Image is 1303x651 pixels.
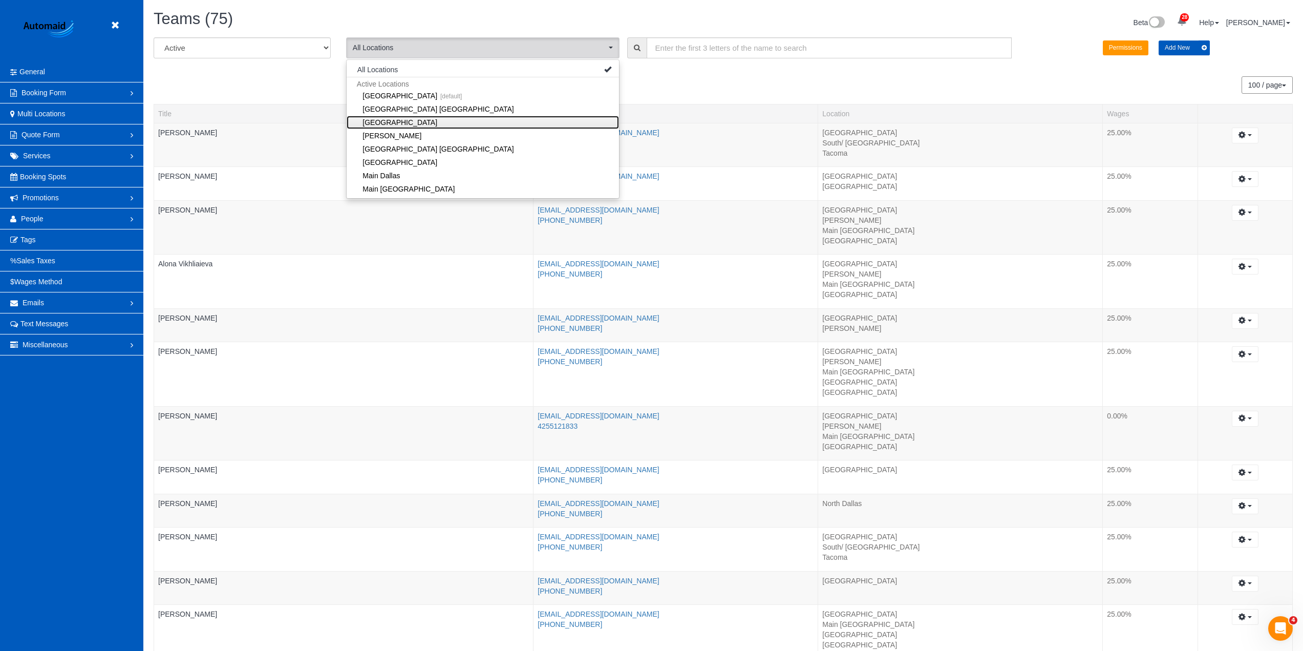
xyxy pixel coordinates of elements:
a: [EMAIL_ADDRESS][DOMAIN_NAME] [538,610,659,618]
li: Main [GEOGRAPHIC_DATA] [822,367,1098,377]
a: [GEOGRAPHIC_DATA] [GEOGRAPHIC_DATA] [347,102,619,116]
td: Location [818,308,1103,342]
a: [EMAIL_ADDRESS][DOMAIN_NAME] [538,577,659,585]
th: Wages [1103,104,1198,123]
button: All Locations [347,62,409,77]
td: Wages [1103,308,1198,342]
a: [PHONE_NUMBER] [538,270,602,278]
img: New interface [1148,16,1165,30]
span: Emails [23,299,44,307]
td: Wages [1103,571,1198,605]
li: South/ [GEOGRAPHIC_DATA] [822,542,1098,552]
td: Wages [1103,406,1198,460]
li: [GEOGRAPHIC_DATA] [822,128,1098,138]
li: [GEOGRAPHIC_DATA] [822,411,1098,421]
div: Tags [158,356,529,359]
a: [EMAIL_ADDRESS][DOMAIN_NAME] [538,260,659,268]
li: [GEOGRAPHIC_DATA] [822,609,1098,619]
td: Wages [1103,123,1198,167]
td: Wages [1103,528,1198,572]
li: [GEOGRAPHIC_DATA] [822,181,1098,192]
div: Tags [158,215,529,218]
a: [GEOGRAPHIC_DATA] [347,116,619,129]
li: Main [GEOGRAPHIC_DATA] [822,619,1098,629]
a: [EMAIL_ADDRESS][DOMAIN_NAME] [538,466,659,474]
li: Everett [347,129,619,142]
th: Title [154,104,533,123]
td: Contact Info [533,123,818,167]
td: Location [818,571,1103,605]
td: Location [818,123,1103,167]
li: Fort Worth TX [347,142,619,156]
li: [PERSON_NAME] [822,323,1098,333]
span: Booking Form [22,89,66,97]
td: Title [154,342,533,407]
td: Location [818,460,1103,494]
span: Wages Method [14,278,62,286]
a: [EMAIL_ADDRESS][DOMAIN_NAME] [538,499,659,508]
span: Booking Spots [20,173,66,181]
a: Beta [1134,18,1165,27]
a: [EMAIL_ADDRESS][DOMAIN_NAME] [538,412,659,420]
td: Location [818,167,1103,201]
td: Title [154,460,533,494]
span: Promotions [23,194,59,202]
a: [GEOGRAPHIC_DATA] [347,89,619,102]
div: Tags [158,138,529,140]
a: [PERSON_NAME] [1226,18,1290,27]
a: [EMAIL_ADDRESS][DOMAIN_NAME] [538,314,659,322]
a: [PHONE_NUMBER] [538,476,602,484]
li: [GEOGRAPHIC_DATA] [822,236,1098,246]
span: People [21,215,44,223]
td: Contact Info [533,200,818,255]
li: [PERSON_NAME] [822,215,1098,225]
td: Contact Info [533,308,818,342]
div: Tags [158,509,529,511]
a: [PERSON_NAME] [347,129,619,142]
a: [EMAIL_ADDRESS][DOMAIN_NAME] [538,206,659,214]
div: Tags [158,323,529,326]
span: Text Messages [20,320,68,328]
div: Tags [158,421,529,424]
span: Sales Taxes [16,257,55,265]
span: 28 [1180,13,1189,22]
li: Main [GEOGRAPHIC_DATA] [822,225,1098,236]
small: [default] [437,93,462,100]
td: Wages [1103,167,1198,201]
a: Main Dallas [347,169,619,182]
a: Main [GEOGRAPHIC_DATA] [347,182,619,196]
input: Enter the first 3 letters of the name to search [647,37,1012,58]
td: Location [818,494,1103,528]
a: [GEOGRAPHIC_DATA] [GEOGRAPHIC_DATA] [347,142,619,156]
td: Wages [1103,460,1198,494]
a: [PHONE_NUMBER] [538,510,602,518]
li: North Dallas [822,498,1098,509]
a: [PERSON_NAME] [158,533,217,541]
span: Quote Form [22,131,60,139]
li: Main San Diego [347,182,619,196]
td: Title [154,200,533,255]
td: Title [154,308,533,342]
a: [PERSON_NAME] [158,206,217,214]
li: [GEOGRAPHIC_DATA] [822,377,1098,387]
a: [PERSON_NAME] [158,172,217,180]
td: Location [818,528,1103,572]
nav: Pagination navigation [1242,76,1293,94]
td: Contact Info [533,255,818,309]
li: Denver [347,116,619,129]
td: Title [154,406,533,460]
td: Contact Info [533,342,818,407]
li: [GEOGRAPHIC_DATA] [822,387,1098,397]
li: Main [GEOGRAPHIC_DATA] [822,279,1098,289]
a: [PHONE_NUMBER] [538,587,602,595]
td: Title [154,123,533,167]
span: Miscellaneous [23,341,68,349]
td: Title [154,494,533,528]
span: Tags [20,236,36,244]
a: 4255121833 [538,422,578,430]
span: Teams (75) [154,10,233,28]
button: Permissions [1103,40,1148,55]
li: Atlanta GA [347,102,619,116]
div: Tags [158,619,529,622]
